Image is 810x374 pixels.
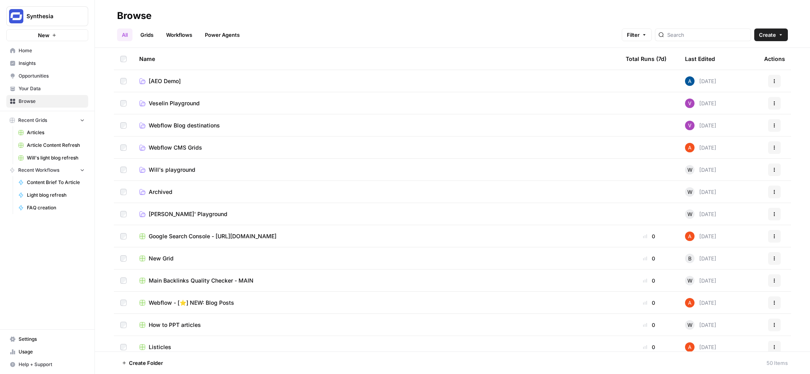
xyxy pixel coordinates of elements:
a: [PERSON_NAME]' Playground [139,210,613,218]
span: Article Content Refresh [27,142,85,149]
a: Content Brief To Article [15,176,88,189]
a: Article Content Refresh [15,139,88,152]
span: Filter [627,31,640,39]
button: Filter [622,28,652,41]
button: Recent Grids [6,114,88,126]
a: Browse [6,95,88,108]
button: Create [754,28,788,41]
span: Content Brief To Article [27,179,85,186]
div: Name [139,48,613,70]
span: Main Backlinks Quality Checker - MAIN [149,277,254,285]
a: Grids [136,28,158,41]
div: [DATE] [685,254,716,263]
a: FAQ creation [15,201,88,214]
div: Total Runs (7d) [626,48,666,70]
div: [DATE] [685,209,716,219]
span: B [688,254,692,262]
div: [DATE] [685,232,716,241]
a: Veselin Playground [139,99,613,107]
a: Will's light blog refresh [15,152,88,164]
div: [DATE] [685,121,716,130]
a: Listicles [139,343,613,351]
span: Browse [19,98,85,105]
span: Settings [19,336,85,343]
a: Settings [6,333,88,346]
img: cje7zb9ux0f2nqyv5qqgv3u0jxek [685,143,695,152]
button: Recent Workflows [6,164,88,176]
span: Will's light blog refresh [27,154,85,161]
img: cje7zb9ux0f2nqyv5qqgv3u0jxek [685,232,695,241]
span: Recent Workflows [18,167,59,174]
span: Opportunities [19,72,85,80]
img: u5s9sr84i1zya6e83i9a0udxv2mu [685,121,695,130]
div: Last Edited [685,48,715,70]
div: [DATE] [685,165,716,175]
a: Google Search Console - [URL][DOMAIN_NAME] [139,232,613,240]
span: Light blog refresh [27,192,85,199]
div: [DATE] [685,342,716,352]
span: W [687,321,693,329]
a: Your Data [6,82,88,95]
div: [DATE] [685,187,716,197]
span: Recent Grids [18,117,47,124]
span: Create [759,31,776,39]
div: 0 [626,232,672,240]
a: All [117,28,132,41]
img: u5s9sr84i1zya6e83i9a0udxv2mu [685,99,695,108]
a: Will's playground [139,166,613,174]
input: Search [667,31,748,39]
div: Actions [764,48,785,70]
button: Help + Support [6,358,88,371]
a: [AEO Demo] [139,77,613,85]
span: W [687,210,693,218]
span: Webflow - [⭐] NEW: Blog Posts [149,299,234,307]
span: New [38,31,49,39]
span: Listicles [149,343,171,351]
button: New [6,29,88,41]
a: Webflow CMS Grids [139,144,613,152]
div: 0 [626,343,672,351]
span: W [687,166,693,174]
span: Usage [19,348,85,355]
div: [DATE] [685,320,716,330]
div: 50 Items [766,359,788,367]
a: Insights [6,57,88,70]
button: Create Folder [117,357,168,369]
span: Webflow Blog destinations [149,122,220,129]
div: [DATE] [685,298,716,308]
div: Browse [117,9,151,22]
a: Opportunities [6,70,88,82]
span: W [687,188,693,196]
div: 0 [626,299,672,307]
span: [AEO Demo] [149,77,181,85]
div: 0 [626,254,672,262]
span: Synthesia [26,12,74,20]
span: Your Data [19,85,85,92]
a: How to PPT articles [139,321,613,329]
a: Power Agents [200,28,244,41]
div: [DATE] [685,276,716,285]
span: How to PPT articles [149,321,201,329]
button: Workspace: Synthesia [6,6,88,26]
a: Light blog refresh [15,189,88,201]
div: [DATE] [685,99,716,108]
span: Home [19,47,85,54]
span: [PERSON_NAME]' Playground [149,210,227,218]
img: cje7zb9ux0f2nqyv5qqgv3u0jxek [685,342,695,352]
span: Create Folder [129,359,163,367]
span: Articles [27,129,85,136]
a: Usage [6,346,88,358]
span: Archived [149,188,172,196]
span: W [687,277,693,285]
img: cje7zb9ux0f2nqyv5qqgv3u0jxek [685,298,695,308]
span: Insights [19,60,85,67]
span: Veselin Playground [149,99,200,107]
a: New Grid [139,254,613,262]
span: New Grid [149,254,174,262]
a: Articles [15,126,88,139]
span: Help + Support [19,361,85,368]
a: Main Backlinks Quality Checker - MAIN [139,277,613,285]
div: [DATE] [685,76,716,86]
img: Synthesia Logo [9,9,23,23]
img: he81ibor8lsei4p3qvg4ugbvimgp [685,76,695,86]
